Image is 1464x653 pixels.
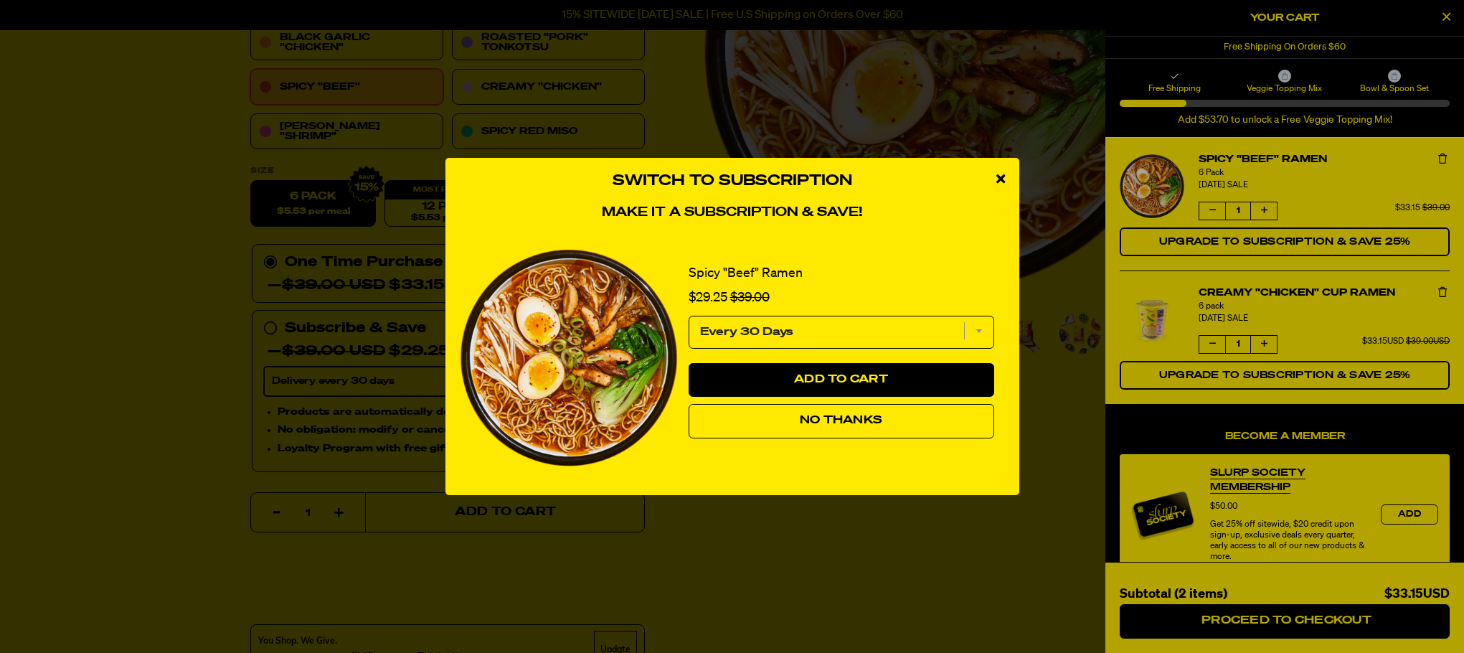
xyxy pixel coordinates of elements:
[689,316,994,349] select: subscription frequency
[800,415,882,426] span: No Thanks
[794,374,888,385] span: Add to Cart
[730,291,770,304] span: $39.00
[7,587,151,646] iframe: Marketing Popup
[460,235,1005,480] div: 1 of 1
[460,172,1005,190] h3: Switch to Subscription
[460,249,678,466] img: View Spicy "Beef" Ramen
[689,363,994,398] button: Add to Cart
[689,291,727,304] span: $29.25
[982,158,1019,201] div: close modal
[689,404,994,438] button: No Thanks
[689,263,803,284] a: Spicy "Beef" Ramen
[460,205,1005,221] h4: Make it a subscription & save!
